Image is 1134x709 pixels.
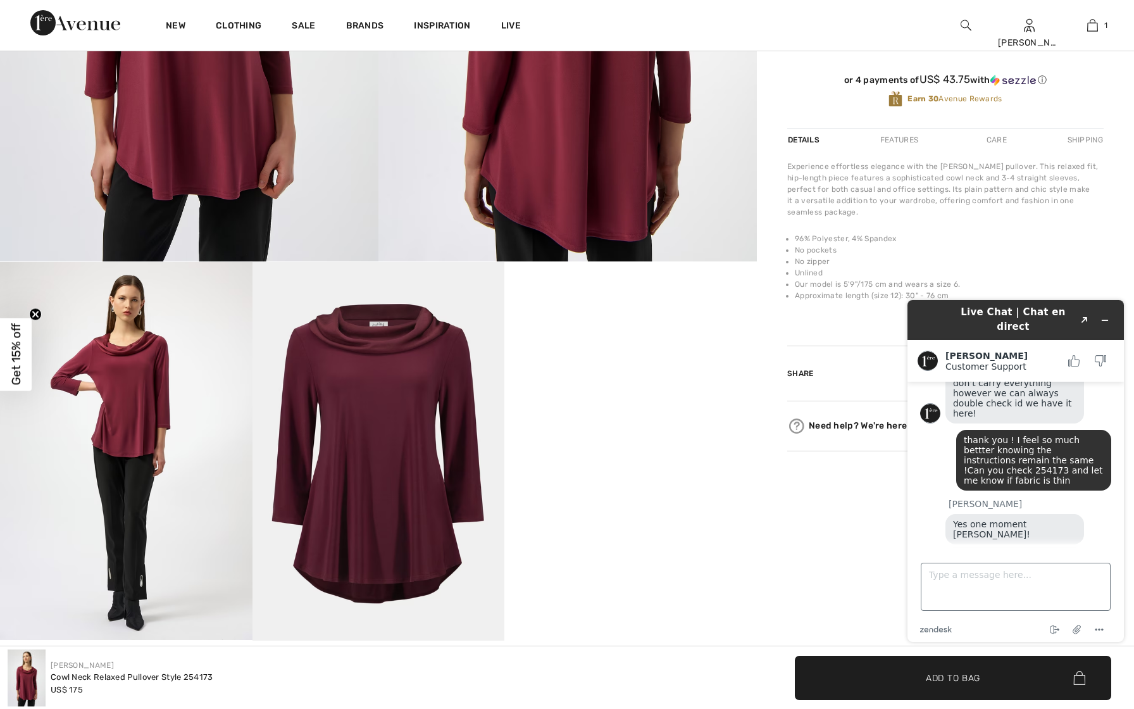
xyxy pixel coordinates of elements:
a: Brands [346,20,384,34]
span: Share [787,369,814,378]
span: 1 [1104,20,1107,31]
a: Sign In [1024,19,1035,31]
div: or 4 payments ofUS$ 43.75withSezzle Click to learn more about Sezzle [787,73,1104,91]
div: Features [869,129,929,151]
img: Sezzle [990,75,1036,86]
a: Clothing [216,20,261,34]
a: 1 [1061,18,1123,33]
div: or 4 payments of with [787,73,1104,86]
video: Your browser does not support the video tag. [504,262,757,388]
img: My Bag [1087,18,1098,33]
li: Our model is 5'9"/175 cm and wears a size 6. [795,279,1104,290]
img: 1ère Avenue [30,10,120,35]
strong: Earn 30 [907,94,938,103]
img: search the website [961,18,971,33]
div: Cowl Neck Relaxed Pullover Style 254173 [51,671,213,684]
li: No zipper [795,256,1104,267]
button: Add to Bag [795,656,1111,700]
div: Care [976,129,1018,151]
span: Get 15% off [9,323,23,386]
span: US$ 43.75 [919,73,971,85]
img: Cowl Neck Relaxed Pullover Style 254173. 4 [252,262,505,641]
img: Bag.svg [1073,671,1085,685]
a: Live [501,19,521,32]
a: New [166,20,185,34]
div: Details [787,129,823,151]
li: 96% Polyester, 4% Spandex [795,233,1104,244]
span: Chat [30,9,56,20]
a: [PERSON_NAME] [51,661,114,670]
li: No pockets [795,244,1104,256]
span: Avenue Rewards [907,93,1002,104]
div: Need help? We're here for you! [787,417,1104,436]
li: Approximate length (size 12): 30" - 76 cm [795,290,1104,301]
div: Experience effortless elegance with the [PERSON_NAME] pullover. This relaxed fit, hip-length piec... [787,161,1104,218]
span: Add to Bag [926,671,980,684]
img: My Info [1024,18,1035,33]
span: US$ 175 [51,685,83,694]
span: Inspiration [414,20,470,34]
button: Close teaser [29,308,42,321]
img: Cowl Neck Relaxed Pullover Style 254173 [8,649,46,706]
div: A [PERSON_NAME] [998,23,1060,49]
img: Avenue Rewards [888,91,902,108]
li: Unlined [795,267,1104,279]
div: Shipping [1064,129,1104,151]
iframe: Find more information here [897,290,1134,652]
a: Sale [292,20,315,34]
